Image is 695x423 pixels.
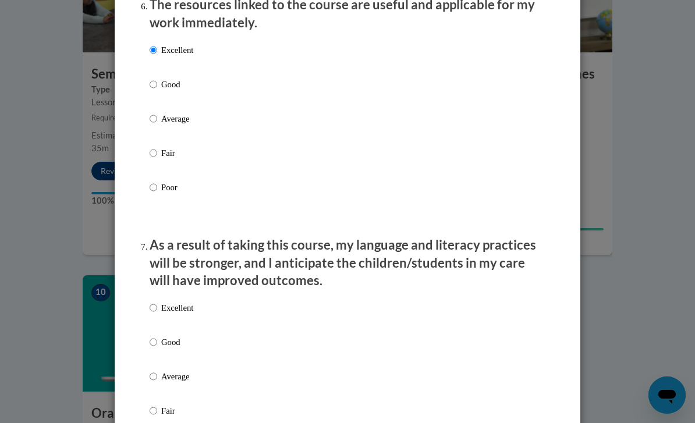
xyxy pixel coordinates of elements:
input: Poor [150,181,157,194]
input: Fair [150,147,157,159]
input: Good [150,78,157,91]
p: Good [161,78,193,91]
p: Excellent [161,44,193,56]
p: Fair [161,147,193,159]
p: Fair [161,404,193,417]
p: As a result of taking this course, my language and literacy practices will be stronger, and I ant... [150,236,545,290]
input: Average [150,370,157,383]
input: Good [150,336,157,349]
p: Average [161,370,193,383]
p: Excellent [161,301,193,314]
p: Good [161,336,193,349]
input: Excellent [150,44,157,56]
input: Average [150,112,157,125]
input: Fair [150,404,157,417]
p: Poor [161,181,193,194]
p: Average [161,112,193,125]
input: Excellent [150,301,157,314]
